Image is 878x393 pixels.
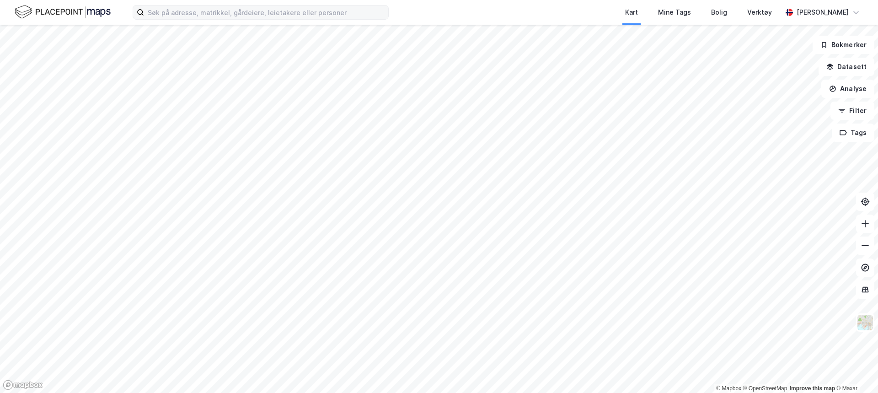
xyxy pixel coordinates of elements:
div: [PERSON_NAME] [797,7,849,18]
div: Mine Tags [658,7,691,18]
button: Datasett [819,58,874,76]
a: Mapbox homepage [3,380,43,390]
div: Kart [625,7,638,18]
button: Filter [830,102,874,120]
a: OpenStreetMap [743,385,787,392]
iframe: Chat Widget [832,349,878,393]
img: Z [857,314,874,331]
button: Tags [832,124,874,142]
img: logo.f888ab2527a4732fd821a326f86c7f29.svg [15,4,111,20]
a: Improve this map [790,385,835,392]
a: Mapbox [716,385,741,392]
input: Søk på adresse, matrikkel, gårdeiere, leietakere eller personer [144,5,388,19]
div: Bolig [711,7,727,18]
div: Verktøy [747,7,772,18]
button: Bokmerker [813,36,874,54]
button: Analyse [821,80,874,98]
